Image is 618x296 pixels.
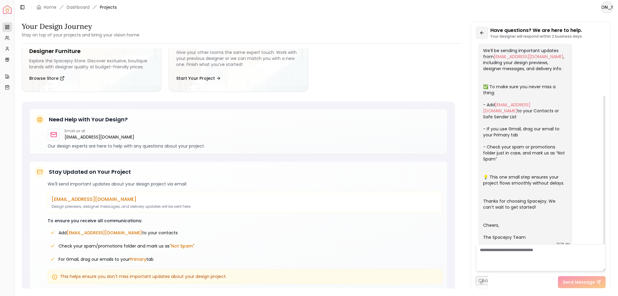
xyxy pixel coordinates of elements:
span: Projects [100,4,117,10]
h5: Need Help with Your Design? [49,115,128,124]
span: This helps ensure you don't miss important updates about your design project. [60,273,227,279]
a: [EMAIL_ADDRESS][DOMAIN_NAME] [494,54,563,60]
span: [EMAIL_ADDRESS][DOMAIN_NAME] [67,230,142,236]
small: Stay on top of your projects and bring your vision home [22,32,139,38]
div: Give your other rooms the same expert touch. Work with your previous designer or we can match you... [176,49,301,70]
span: For Gmail, drag our emails to your tab [59,256,154,262]
span: Check your spam/promotions folder and mark us as [59,243,194,249]
p: We'll send important updates about your design project via email: [48,181,442,187]
p: Have questions? We are here to help. [490,27,583,34]
a: Spacejoy [3,5,11,14]
p: [EMAIL_ADDRESS][DOMAIN_NAME] [52,196,438,203]
a: [EMAIL_ADDRESS][DOMAIN_NAME] [65,133,134,141]
img: Spacejoy Logo [3,5,11,14]
p: Our design experts are here to help with any questions about your project. [48,143,442,149]
button: Browse Store [29,72,65,84]
a: Your Gateway to Affordable Designer FurnitureExplore the Spacejoy Store. Discover exclusive, bout... [22,31,161,92]
h5: Stay Updated on Your Project [49,168,131,176]
span: Add to your contacts [59,230,178,236]
span: Primary [130,256,146,262]
a: Home [44,4,56,10]
span: [PERSON_NAME] [602,2,613,13]
a: [EMAIL_ADDRESS][DOMAIN_NAME] [483,102,530,114]
span: "Not Spam" [170,243,194,249]
a: Dashboard [67,4,90,10]
p: Your designer will respond within 2 business days. [490,34,583,39]
p: To ensure you receive all communications: [48,218,442,224]
a: Give your other rooms the same expert touch. Work with your previous designer or we can match you... [169,31,308,92]
div: Explore the Spacejoy Store. Discover exclusive, boutique brands with designer quality at budget-f... [29,58,154,70]
div: 10:26 AM [557,241,570,247]
button: [PERSON_NAME] [601,1,613,13]
h3: Your Design Journey [22,22,139,31]
button: Start Your Project [176,72,221,84]
p: Email us at [65,129,134,133]
nav: breadcrumb [37,4,117,10]
p: Design previews, designer messages, and delivery updates will be sent here [52,204,438,209]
